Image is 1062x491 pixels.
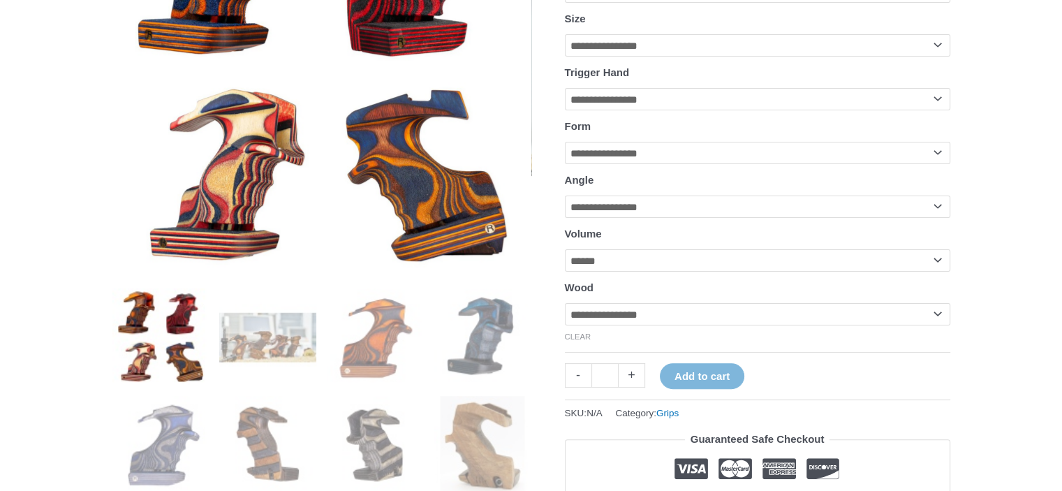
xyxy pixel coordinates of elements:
label: Form [565,120,591,132]
span: N/A [587,408,603,418]
span: Category: [615,404,679,422]
label: Trigger Hand [565,66,630,78]
img: Rink Air Pistol Grip - Image 2 [219,288,316,386]
legend: Guaranteed Safe Checkout [685,430,830,449]
img: Rink Air Pistol Grip [112,288,209,386]
span: SKU: [565,404,603,422]
a: + [619,363,645,388]
label: Volume [565,228,602,240]
img: Rink Air Pistol Grip - Image 4 [434,288,531,386]
a: Grips [656,408,679,418]
input: Product quantity [591,363,619,388]
a: - [565,363,591,388]
label: Wood [565,281,593,293]
label: Size [565,13,586,24]
img: Rink Air Pistol Grip - Image 3 [327,288,424,386]
a: Clear options [565,332,591,341]
button: Add to cart [660,363,744,389]
label: Angle [565,174,594,186]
